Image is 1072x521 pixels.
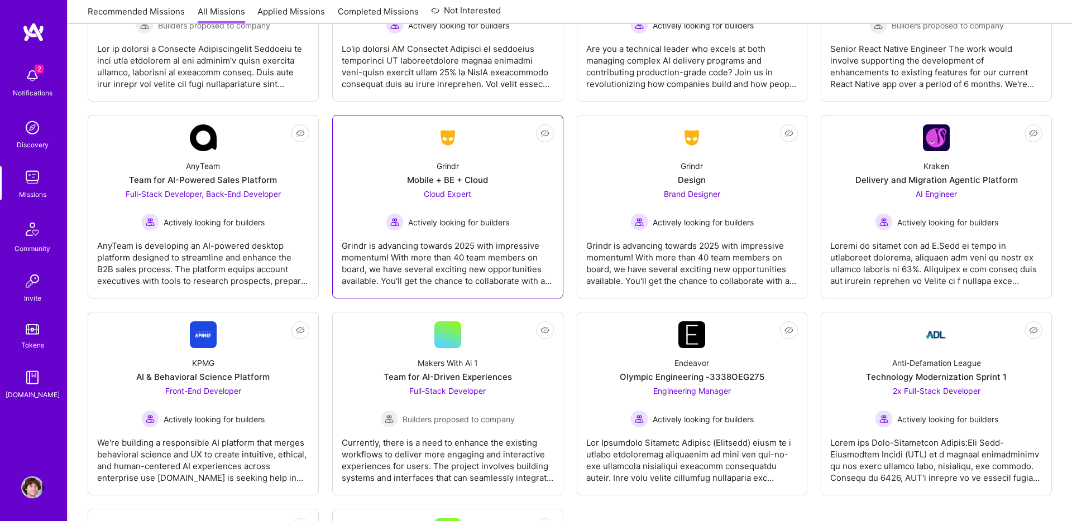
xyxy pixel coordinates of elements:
img: Company Logo [678,128,705,148]
a: Applied Missions [257,6,325,25]
div: Makers With Ai 1 [418,357,478,369]
img: Company Logo [190,124,217,151]
div: KPMG [192,357,214,369]
img: tokens [26,324,39,335]
a: Recommended Missions [88,6,185,25]
div: Invite [24,292,41,304]
span: Full-Stack Developer, Back-End Developer [126,189,281,199]
div: Lor Ipsumdolo Sitametc Adipisc (Elitsedd) eiusm te i utlabo etdoloremag aliquaenim ad mini ven qu... [586,428,798,484]
span: Actively looking for builders [653,216,754,228]
img: Builders proposed to company [869,16,887,34]
span: Actively looking for builders [408,20,509,31]
div: Senior React Native Engineer The work would involve supporting the development of enhancements to... [830,34,1042,90]
a: User Avatar [18,476,46,499]
a: All Missions [198,6,245,25]
div: Technology Modernization Sprint 1 [866,371,1007,383]
img: Actively looking for builders [386,213,404,231]
i: icon EyeClosed [540,326,549,335]
a: Company LogoKPMGAI & Behavioral Science PlatformFront-End Developer Actively looking for builders... [97,321,309,486]
a: Company LogoAnti-Defamation LeagueTechnology Modernization Sprint 12x Full-Stack Developer Active... [830,321,1042,486]
div: Lor ip dolorsi a Consecte Adipiscingelit Seddoeiu te inci utla etdolorem al eni adminim’v quisn e... [97,34,309,90]
img: Actively looking for builders [141,213,159,231]
img: Actively looking for builders [630,213,648,231]
a: Not Interested [431,4,501,25]
span: Actively looking for builders [653,20,754,31]
img: Actively looking for builders [141,410,159,428]
span: 2x Full-Stack Developer [893,386,980,395]
img: discovery [21,117,44,139]
img: Actively looking for builders [875,410,893,428]
div: Community [15,243,50,254]
div: Grindr [681,160,703,172]
span: 2 [35,65,44,74]
a: Company LogoEndeavorOlympic Engineering -3338OEG275Engineering Manager Actively looking for build... [586,321,798,486]
i: icon EyeClosed [540,129,549,138]
img: Company Logo [923,321,950,348]
div: Design [678,174,706,186]
div: Grindr is advancing towards 2025 with impressive momentum! With more than 40 team members on boar... [586,231,798,287]
div: [DOMAIN_NAME] [6,389,60,401]
div: Lorem ips Dolo-Sitametcon Adipis:Eli Sedd-Eiusmodtem Incidi (UTL) et d magnaal enimadminimv qu no... [830,428,1042,484]
i: icon EyeClosed [1029,129,1038,138]
img: Company Logo [190,321,217,348]
div: Loremi do sitamet con ad E.Sedd ei tempo in utlaboreet dolorema, aliquaen adm veni qu nostr ex ul... [830,231,1042,287]
div: AI & Behavioral Science Platform [136,371,270,383]
img: Company Logo [678,321,705,348]
i: icon EyeClosed [1029,326,1038,335]
div: Olympic Engineering -3338OEG275 [620,371,764,383]
span: Engineering Manager [653,386,731,395]
div: Are you a technical leader who excels at both managing complex AI delivery programs and contribut... [586,34,798,90]
img: Builders proposed to company [380,410,398,428]
img: Company Logo [434,128,461,148]
div: Missions [19,189,46,200]
div: Team for AI-Driven Experiences [384,371,512,383]
div: Anti-Defamation League [892,357,981,369]
span: Actively looking for builders [897,413,998,425]
span: Actively looking for builders [653,413,754,425]
div: Mobile + BE + Cloud [407,174,488,186]
img: Builders proposed to company [136,16,154,34]
i: icon EyeClosed [296,326,305,335]
div: Currently, there is a need to enhance the existing workflows to deliver more engaging and interac... [342,428,554,484]
img: Company Logo [923,124,950,151]
a: Company LogoGrindrDesignBrand Designer Actively looking for buildersActively looking for builders... [586,124,798,289]
div: Grindr [437,160,459,172]
div: Notifications [13,87,52,99]
span: Builders proposed to company [892,20,1004,31]
i: icon EyeClosed [784,326,793,335]
img: logo [22,22,45,42]
i: icon EyeClosed [296,129,305,138]
img: User Avatar [21,476,44,499]
span: Builders proposed to company [403,413,515,425]
img: Actively looking for builders [630,16,648,34]
span: Full-Stack Developer [409,386,486,395]
span: Builders proposed to company [158,20,270,31]
a: Makers With Ai 1Team for AI-Driven ExperiencesFull-Stack Developer Builders proposed to companyBu... [342,321,554,486]
a: Completed Missions [338,6,419,25]
span: Actively looking for builders [408,216,509,228]
span: Front-End Developer [165,386,241,395]
img: Community [19,216,46,243]
img: Actively looking for builders [630,410,648,428]
div: AnyTeam is developing an AI-powered desktop platform designed to streamline and enhance the B2B s... [97,231,309,287]
div: Grindr is advancing towards 2025 with impressive momentum! With more than 40 team members on boar... [342,231,554,287]
a: Company LogoKrakenDelivery and Migration Agentic PlatformAI Engineer Actively looking for builder... [830,124,1042,289]
div: Endeavor [674,357,709,369]
div: Lo'ip dolorsi AM Consectet Adipisci el seddoeius temporinci UT laboreetdolore magnaa enimadmi ven... [342,34,554,90]
span: Actively looking for builders [164,216,265,228]
span: Actively looking for builders [897,216,998,228]
img: Invite [21,270,44,292]
div: Team for AI-Powered Sales Platform [129,174,277,186]
div: Discovery [17,139,49,151]
img: teamwork [21,166,44,189]
div: Tokens [21,339,44,351]
a: Company LogoAnyTeamTeam for AI-Powered Sales PlatformFull-Stack Developer, Back-End Developer Act... [97,124,309,289]
span: Brand Designer [664,189,720,199]
img: Actively looking for builders [386,16,404,34]
span: Cloud Expert [424,189,471,199]
a: Company LogoGrindrMobile + BE + CloudCloud Expert Actively looking for buildersActively looking f... [342,124,554,289]
div: Delivery and Migration Agentic Platform [855,174,1018,186]
div: Kraken [923,160,949,172]
span: Actively looking for builders [164,413,265,425]
span: AI Engineer [916,189,957,199]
